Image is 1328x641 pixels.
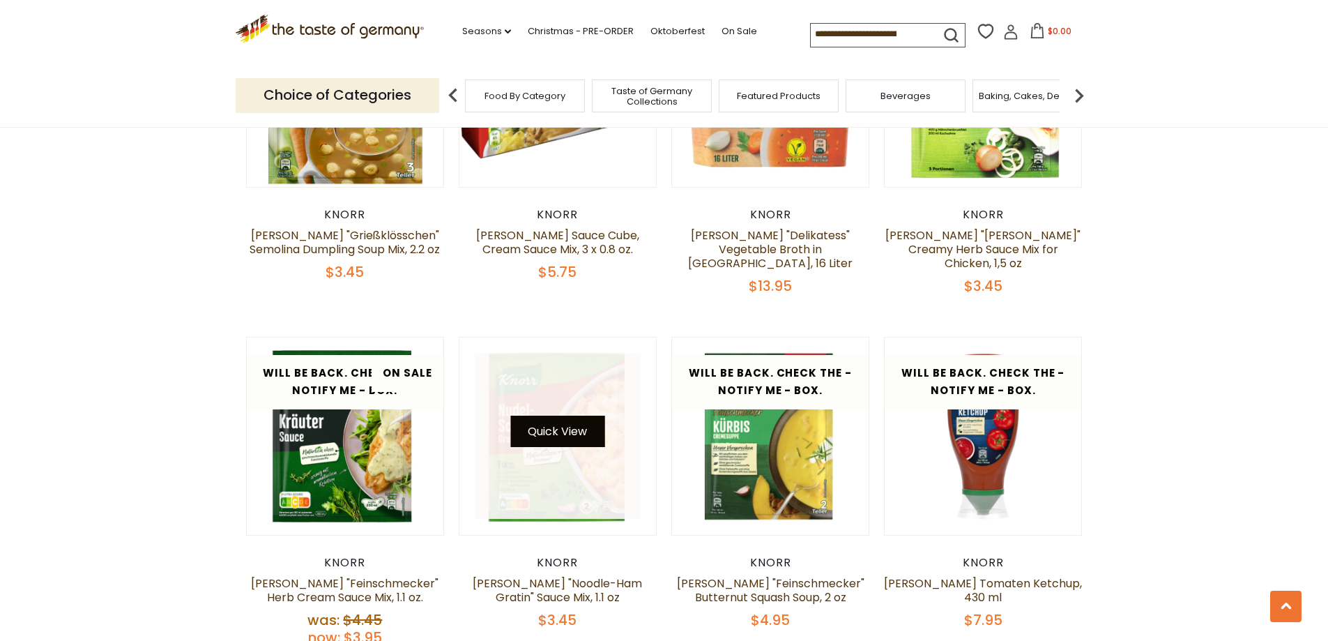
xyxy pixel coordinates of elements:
span: $4.95 [751,610,790,630]
a: Christmas - PRE-ORDER [528,24,634,39]
span: $4.45 [343,610,382,630]
a: [PERSON_NAME] Tomaten Ketchup, 430 ml [884,575,1082,605]
a: Oktoberfest [650,24,705,39]
a: Baking, Cakes, Desserts [979,91,1087,101]
span: $3.45 [538,610,577,630]
p: Choice of Categories [236,78,439,112]
img: Knorr [247,338,444,535]
a: Featured Products [737,91,821,101]
a: [PERSON_NAME] "Feinschmecker" Butternut Squash Soup, 2 oz [677,575,864,605]
div: Knorr [459,208,657,222]
img: next arrow [1065,82,1093,110]
span: $0.00 [1048,25,1071,37]
button: Quick View [510,416,604,447]
a: Beverages [880,91,931,101]
a: [PERSON_NAME] "Delikatess" Vegetable Broth in [GEOGRAPHIC_DATA], 16 Liter [688,227,853,271]
div: Knorr [671,208,870,222]
a: [PERSON_NAME] Sauce Cube, Cream Sauce Mix, 3 x 0.8 oz. [476,227,639,257]
div: Knorr [884,208,1083,222]
div: Knorr [671,556,870,570]
div: Knorr [246,208,445,222]
div: Knorr [246,556,445,570]
a: [PERSON_NAME] "Noodle-Ham Gratin" Sauce Mix, 1.1 oz [473,575,642,605]
img: Knorr [672,338,869,535]
a: [PERSON_NAME] "Feinschmecker" Herb Cream Sauce Mix, 1.1 oz. [251,575,438,605]
button: $0.00 [1021,23,1081,44]
span: $5.75 [538,262,577,282]
a: Taste of Germany Collections [596,86,708,107]
img: previous arrow [439,82,467,110]
label: Was: [307,610,339,630]
span: $7.95 [964,610,1002,630]
a: [PERSON_NAME] "[PERSON_NAME]" Creamy Herb Sauce Mix for Chicken, 1,5 oz [885,227,1081,271]
img: Knorr [459,338,657,535]
a: [PERSON_NAME] "Grießklösschen" Semolina Dumpling Soup Mix, 2.2 oz [250,227,440,257]
span: $3.45 [326,262,364,282]
a: On Sale [722,24,757,39]
a: Seasons [462,24,511,39]
span: $3.45 [964,276,1002,296]
img: Knorr [885,338,1082,535]
div: Knorr [884,556,1083,570]
span: $13.95 [749,276,792,296]
div: Knorr [459,556,657,570]
a: Food By Category [484,91,565,101]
